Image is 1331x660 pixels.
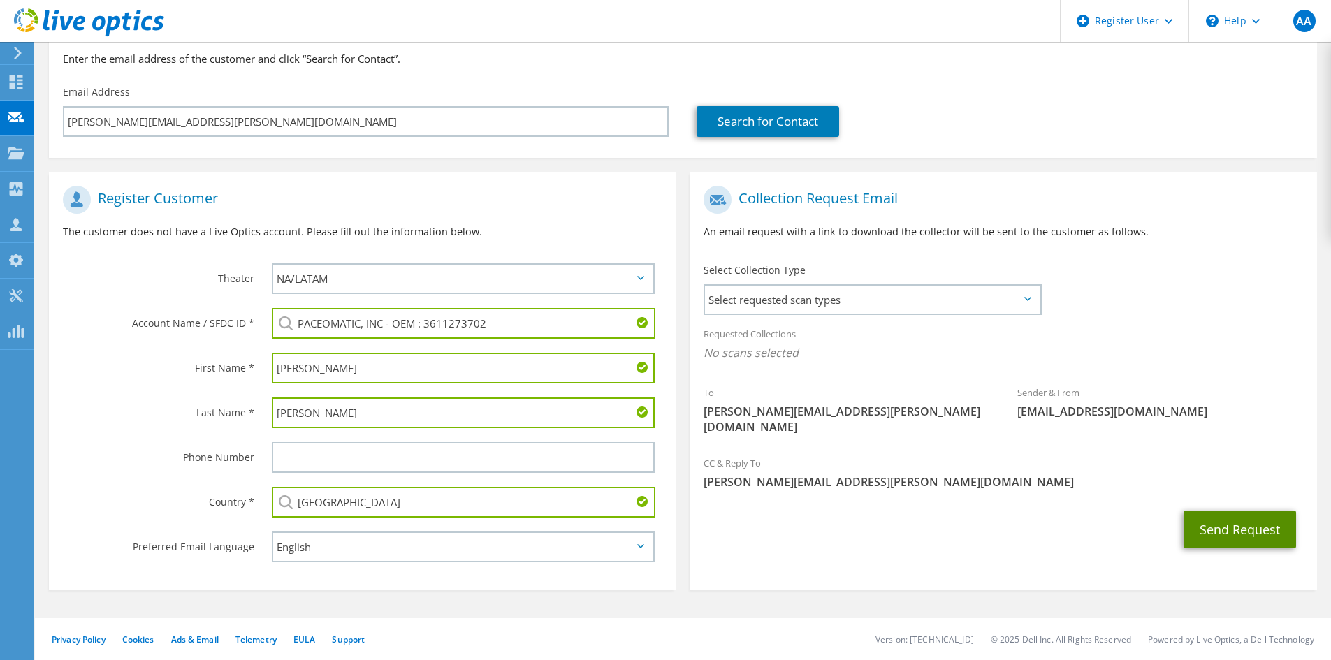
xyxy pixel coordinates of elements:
span: No scans selected [704,345,1302,360]
div: Requested Collections [690,319,1316,371]
li: Version: [TECHNICAL_ID] [875,633,974,645]
label: Preferred Email Language [63,531,254,554]
label: Country * [63,487,254,509]
h1: Register Customer [63,186,655,214]
h3: Enter the email address of the customer and click “Search for Contact”. [63,51,1303,66]
a: Ads & Email [171,633,219,645]
span: AA [1293,10,1316,32]
label: Last Name * [63,397,254,420]
label: Email Address [63,85,130,99]
p: The customer does not have a Live Optics account. Please fill out the information below. [63,224,662,240]
a: EULA [293,633,315,645]
span: Select requested scan types [705,286,1040,314]
label: Select Collection Type [704,263,806,277]
button: Send Request [1184,511,1296,548]
div: CC & Reply To [690,448,1316,497]
a: Privacy Policy [52,633,106,645]
label: Phone Number [63,442,254,464]
a: Search for Contact [697,106,839,137]
div: Sender & From [1003,378,1317,426]
svg: \n [1206,15,1219,27]
div: To [690,378,1003,441]
a: Support [332,633,365,645]
span: [PERSON_NAME][EMAIL_ADDRESS][PERSON_NAME][DOMAIN_NAME] [704,474,1302,490]
span: [EMAIL_ADDRESS][DOMAIN_NAME] [1017,404,1303,419]
li: © 2025 Dell Inc. All Rights Reserved [991,633,1131,645]
a: Telemetry [235,633,277,645]
label: Account Name / SFDC ID * [63,308,254,330]
label: First Name * [63,353,254,375]
span: [PERSON_NAME][EMAIL_ADDRESS][PERSON_NAME][DOMAIN_NAME] [704,404,989,434]
p: An email request with a link to download the collector will be sent to the customer as follows. [704,224,1302,240]
h1: Collection Request Email [704,186,1295,214]
label: Theater [63,263,254,286]
a: Cookies [122,633,154,645]
li: Powered by Live Optics, a Dell Technology [1148,633,1314,645]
